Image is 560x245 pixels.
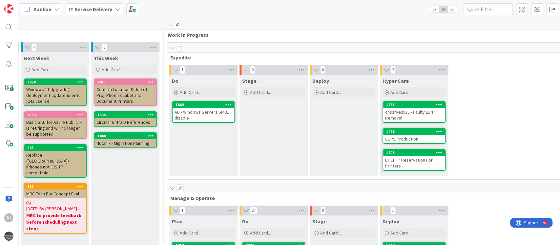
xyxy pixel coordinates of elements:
span: 1 [390,207,396,214]
span: Hyper Care [383,78,409,84]
a: 1440Nutanix - Migration Planning [94,132,157,148]
div: Confirm Location & Use of Proj. Phoenix Label and Document Printers [94,85,156,105]
b: MRC to provide feedback before scheduling next steps [26,212,84,232]
span: Next Week [24,55,49,61]
div: Replace ([GEOGRAPHIC_DATA]) iPhones not iOS 17 compatible [24,151,86,177]
a: 1893DHCP IP Reservation For Printers [383,149,446,171]
span: Stage [242,78,257,84]
span: Add Card... [102,67,123,73]
b: IT Service Delivery [69,6,112,12]
span: Plan [172,218,183,225]
div: 903 [27,145,86,150]
div: Nutanix - Migration Planning [94,139,156,147]
div: 1535 [97,113,156,117]
div: 1535Circular EntraID References [94,112,156,126]
div: 1763 [27,113,86,117]
span: 27 [250,207,257,214]
input: Quick Filter... [464,3,513,15]
div: Circular EntraID References [94,118,156,126]
div: 1928Windows 11 Upgrade(1. deployment-update-user-it (241 users)) [24,79,86,105]
a: 903Replace ([GEOGRAPHIC_DATA]) iPhones not iOS 17 compatible [24,144,87,178]
div: DHCP IP Reservation For Printers [383,156,445,170]
div: 1763 [24,112,86,118]
span: Do [172,78,178,84]
span: 0 [250,66,255,74]
span: 2x [439,6,448,12]
span: 1 [180,66,185,74]
div: 903Replace ([GEOGRAPHIC_DATA]) iPhones not iOS 17 compatible [24,145,86,177]
span: Add Card... [390,89,411,95]
div: Windows 11 Upgrade(1. deployment-update-user-it (241 users)) [24,85,86,105]
a: 1869AD - Windows Servers SMB1 disable [172,101,235,123]
img: avatar [4,232,13,241]
span: Deploy [312,78,329,84]
div: Basic SKU for Azure Public IP is retiring and will no longer be supported [24,118,86,138]
a: 2011Confirm Location & Use of Proj. Phoenix Label and Document Printers [94,78,157,106]
span: Do [242,218,249,225]
div: 1869 [173,102,234,108]
div: 9+ [33,3,36,8]
a: 1763Basic SKU for Azure Public IP is retiring and will no longer be supported [24,111,87,139]
div: 1968 [383,129,445,135]
span: 4 [176,44,182,52]
div: 2011Confirm Location & Use of Proj. Phoenix Label and Document Printers [94,79,156,105]
span: Add Card... [390,230,411,236]
span: Deploy [383,218,399,225]
div: 1928 [24,79,86,85]
span: Add Card... [31,67,52,73]
div: 1968CUPS Production [383,129,445,143]
div: 2011 [97,80,156,84]
a: 1535Circular EntraID References [94,111,157,127]
div: 1861 [386,102,445,107]
div: 1763Basic SKU for Azure Public IP is retiring and will no longer be supported [24,112,86,138]
span: Add Card... [180,230,201,236]
span: Add Card... [250,230,271,236]
span: This Week [94,55,118,61]
a: 1928Windows 11 Upgrade(1. deployment-update-user-it (241 users)) [24,78,87,106]
div: CUPS Production [383,135,445,143]
span: 0 [320,207,325,214]
span: 3x [448,6,457,12]
span: Add Card... [180,89,201,95]
span: Kanban [33,5,52,13]
a: 1861chssrvesx15 - Faulty LUN Removal [383,101,446,123]
div: 1861 [383,102,445,108]
div: 1928 [27,80,86,84]
span: 1 [180,207,185,214]
div: 1535 [94,112,156,118]
div: 903 [24,145,86,151]
div: 1440 [94,133,156,139]
div: 257 [24,184,86,189]
span: 0 [320,66,325,74]
div: 1861chssrvesx15 - Faulty LUN Removal [383,102,445,122]
div: AD - Windows Servers SMB1 disable [173,108,234,122]
div: 1869 [176,102,234,107]
span: 1x [430,6,439,12]
div: 1893DHCP IP Reservation For Printers [383,150,445,170]
span: Add Card... [320,230,341,236]
span: Add Card... [320,89,341,95]
span: 4 [31,43,37,51]
span: 3 [390,66,396,74]
span: Stage [312,218,327,225]
div: chssrvesx15 - Faulty LUN Removal [383,108,445,122]
span: 3 [102,43,107,51]
a: 257MRC Tech Bar Concept Eval[DATE] By [PERSON_NAME]...MRC to provide feedback before scheduling n... [24,183,87,234]
div: 1968 [386,129,445,134]
span: 40 [174,21,181,29]
div: 2011 [94,79,156,85]
div: 257MRC Tech Bar Concept Eval [24,184,86,198]
div: 1440Nutanix - Migration Planning [94,133,156,147]
div: 1440 [97,134,156,138]
a: 1968CUPS Production [383,128,446,144]
div: DJ [4,213,13,222]
div: 1893 [386,150,445,155]
div: 257 [27,184,86,189]
img: Visit kanbanzone.com [4,4,13,13]
span: Add Card... [250,89,271,95]
span: Support [14,1,30,9]
div: 1893 [383,150,445,156]
div: 1869AD - Windows Servers SMB1 disable [173,102,234,122]
span: [DATE] By [PERSON_NAME]... [26,205,80,212]
span: 29 [176,184,184,192]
